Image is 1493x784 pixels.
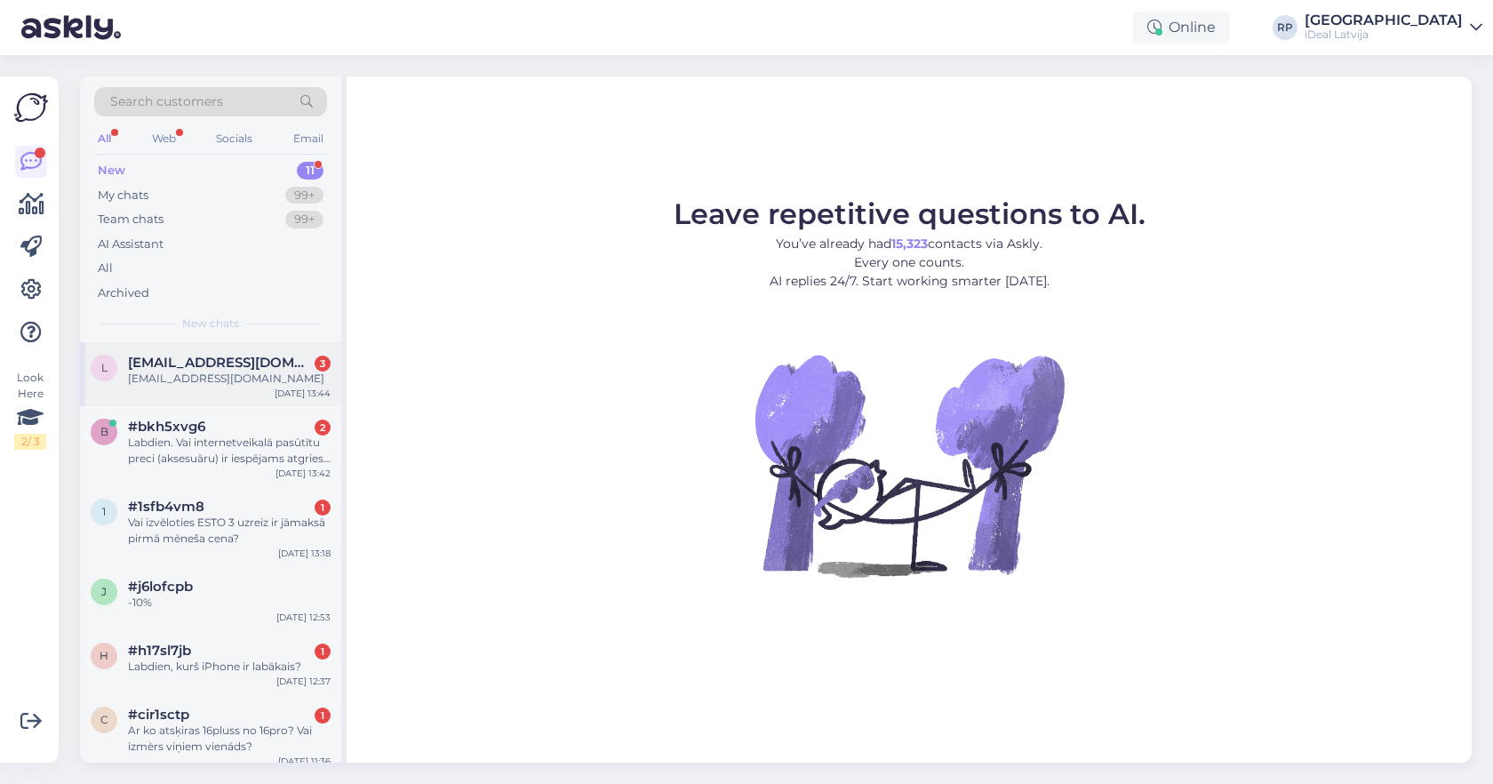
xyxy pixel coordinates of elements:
[128,435,331,467] div: Labdien. Vai internetveikalā pasūtītu preci (aksesuāru) ir iespējams atgriest un saņemt naudu atp...
[100,425,108,438] span: b
[1133,12,1230,44] div: Online
[674,235,1146,291] p: You’ve already had contacts via Askly. Every one counts. AI replies 24/7. Start working smarter [...
[1305,28,1463,42] div: iDeal Latvija
[1273,15,1297,40] div: RP
[674,196,1146,231] span: Leave repetitive questions to AI.
[315,356,331,372] div: 3
[94,127,115,150] div: All
[315,644,331,660] div: 1
[102,505,106,518] span: 1
[1305,13,1463,28] div: [GEOGRAPHIC_DATA]
[100,649,108,662] span: h
[275,467,331,480] div: [DATE] 13:42
[315,708,331,724] div: 1
[128,499,204,515] span: #1sfb4vm8
[749,305,1069,625] img: No Chat active
[14,91,48,124] img: Askly Logo
[891,236,928,252] b: 15,323
[182,316,239,332] span: New chats
[297,162,323,180] div: 11
[285,187,323,204] div: 99+
[128,355,313,371] span: laura.neilande10@inbox.lv
[98,211,164,228] div: Team chats
[98,260,113,277] div: All
[128,371,331,387] div: [EMAIL_ADDRESS][DOMAIN_NAME]
[128,419,205,435] span: #bkh5xvg6
[315,500,331,516] div: 1
[101,585,107,598] span: j
[128,643,191,659] span: #h17sl7jb
[212,127,256,150] div: Socials
[128,707,189,723] span: #cir1sctp
[14,434,46,450] div: 2 / 3
[98,187,148,204] div: My chats
[98,284,149,302] div: Archived
[128,595,331,611] div: -10%
[110,92,223,111] span: Search customers
[101,361,108,374] span: l
[128,723,331,755] div: Ar ko atsķiras 16pluss no 16pro? Vai izmèrs viņiem vienáds?
[128,515,331,547] div: Vai izvēloties ESTO 3 uzreiz ir jāmaksā pirmā mēneša cena?
[290,127,327,150] div: Email
[128,579,193,595] span: #j6lofcpb
[148,127,180,150] div: Web
[278,755,331,768] div: [DATE] 11:36
[276,611,331,624] div: [DATE] 12:53
[98,236,164,253] div: AI Assistant
[315,420,331,436] div: 2
[285,211,323,228] div: 99+
[1305,13,1482,42] a: [GEOGRAPHIC_DATA]iDeal Latvija
[276,675,331,688] div: [DATE] 12:37
[98,162,125,180] div: New
[128,659,331,675] div: Labdien, kurš iPhone ir labākais?
[275,387,331,400] div: [DATE] 13:44
[100,713,108,726] span: c
[14,370,46,450] div: Look Here
[278,547,331,560] div: [DATE] 13:18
